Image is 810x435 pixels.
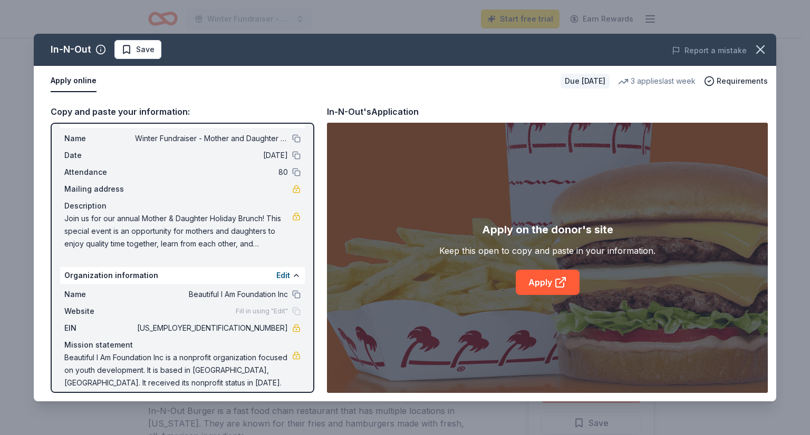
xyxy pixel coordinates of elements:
[135,132,288,145] span: Winter Fundraiser - Mother and Daughter Holiday Brunch
[327,105,419,118] div: In-N-Out's Application
[135,288,288,301] span: Beautiful I Am Foundation Inc
[672,44,747,57] button: Report a mistake
[51,41,91,58] div: In-N-Out
[236,307,288,315] span: Fill in using "Edit"
[439,244,655,257] div: Keep this open to copy and paste in your information.
[51,105,314,118] div: Copy and paste your information:
[136,43,155,56] span: Save
[704,75,768,87] button: Requirements
[114,40,161,59] button: Save
[64,339,301,351] div: Mission statement
[717,75,768,87] span: Requirements
[276,269,290,282] button: Edit
[64,305,135,318] span: Website
[618,75,696,87] div: 3 applies last week
[135,322,288,334] span: [US_EMPLOYER_IDENTIFICATION_NUMBER]
[60,267,305,284] div: Organization information
[561,74,610,88] div: Due [DATE]
[64,212,292,250] span: Join us for our annual Mother & Daughter Holiday Brunch! This special event is an opportunity for...
[64,166,135,179] span: Attendance
[64,132,135,145] span: Name
[64,149,135,162] span: Date
[51,70,97,92] button: Apply online
[135,149,288,162] span: [DATE]
[516,270,580,295] a: Apply
[64,288,135,301] span: Name
[64,183,135,195] span: Mailing address
[135,166,288,179] span: 80
[482,221,613,238] div: Apply on the donor's site
[64,351,292,389] span: Beautiful I Am Foundation Inc is a nonprofit organization focused on youth development. It is bas...
[64,322,135,334] span: EIN
[64,200,301,212] div: Description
